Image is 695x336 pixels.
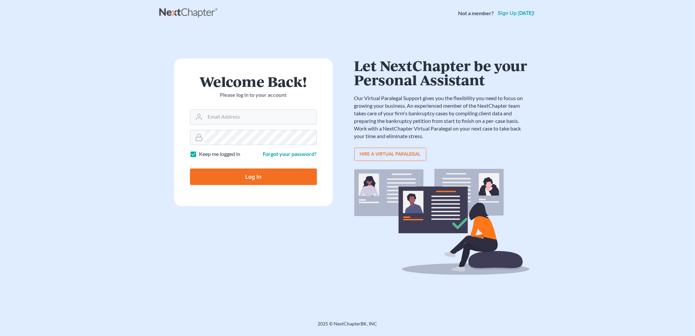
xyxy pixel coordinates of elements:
label: Keep me logged in [199,150,241,158]
strong: Not a member? [458,10,494,17]
h1: Let NextChapter be your Personal Assistant [354,58,529,87]
img: virtual_paralegal_bg-b12c8cf30858a2b2c02ea913d52db5c468ecc422855d04272ea22d19010d70dc.svg [354,169,529,275]
div: 2025 © NextChapterBK, INC [159,320,536,332]
a: Sign up [DATE]! [497,11,536,16]
p: Please log in to your account [190,91,317,99]
input: Email Address [205,110,317,124]
a: Forgot your password? [263,151,317,157]
h1: Welcome Back! [190,74,317,89]
p: Our Virtual Paralegal Support gives you the flexibility you need to focus on growing your busines... [354,94,529,140]
a: Hire a virtual paralegal [354,148,426,161]
input: Log In [190,168,317,185]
